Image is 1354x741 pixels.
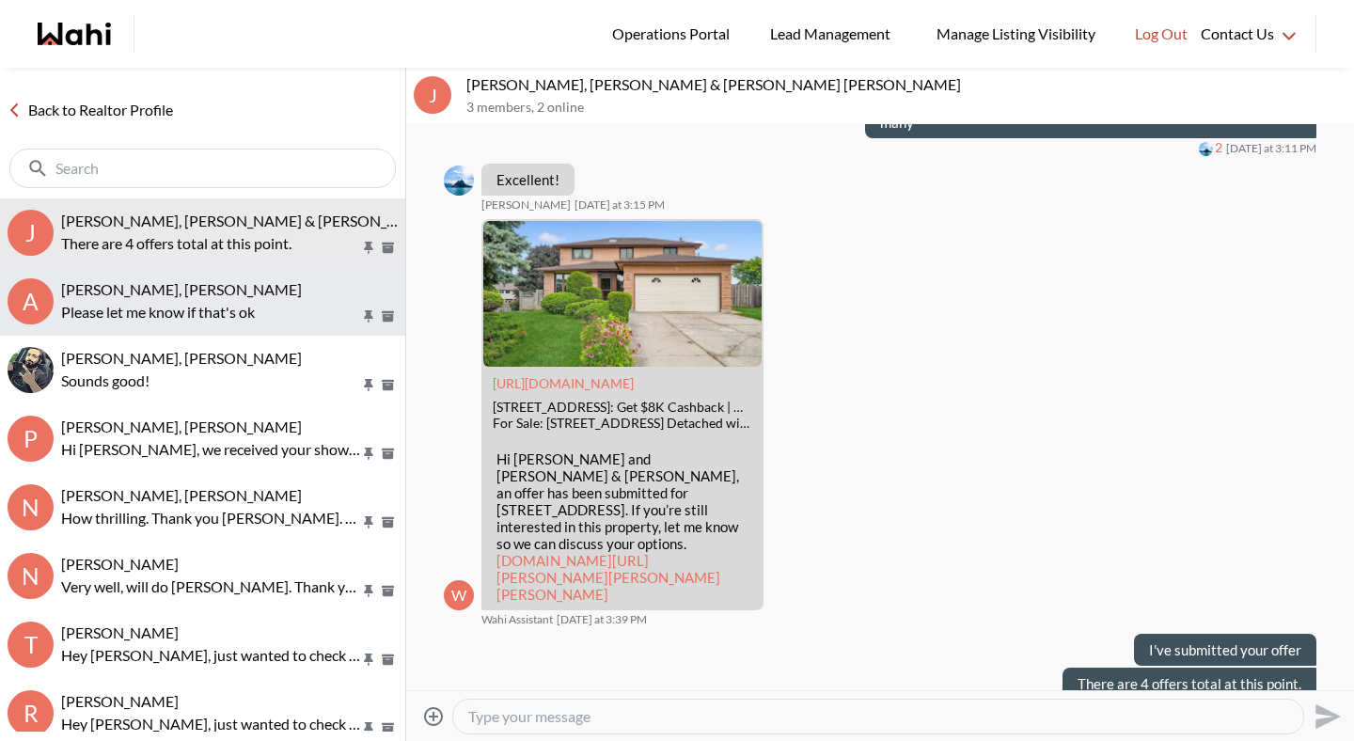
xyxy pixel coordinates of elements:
div: T [8,622,54,668]
div: [STREET_ADDRESS]: Get $8K Cashback | Wahi [493,400,752,416]
div: W [444,580,474,610]
img: S [8,347,54,393]
button: Send [1304,695,1346,737]
button: Archive [378,514,398,530]
div: Saeid Kanani, Michelle [8,347,54,393]
a: Wahi homepage [38,23,111,45]
p: Sounds good! [61,370,360,392]
span: Lead Management [770,22,897,46]
span: [PERSON_NAME] [61,692,179,710]
p: Hey [PERSON_NAME], just wanted to check in on the ID email and agreement so we can continue to pr... [61,713,360,735]
button: Archive [378,446,398,462]
p: Hi [PERSON_NAME], we received your showing requests - exciting 🎉 . We will be in touch shortly. [61,438,360,461]
p: Excellent! [496,171,559,188]
img: 6 Windstar Pl, Hamilton, ON: Get $8K Cashback | Wahi [483,221,762,367]
button: Pin [360,377,377,393]
button: Pin [360,583,377,599]
img: J [444,166,474,196]
div: N [8,484,54,530]
a: [DOMAIN_NAME][URL][PERSON_NAME][PERSON_NAME][PERSON_NAME] [496,552,720,603]
div: A [8,278,54,324]
div: R [8,690,54,736]
span: Log Out [1135,22,1188,46]
span: [PERSON_NAME], [PERSON_NAME] & [PERSON_NAME] [PERSON_NAME] [61,212,556,229]
button: Pin [360,514,377,530]
div: N [8,553,54,599]
div: P [8,416,54,462]
p: How thrilling. Thank you [PERSON_NAME]. See you at 7pm [61,507,360,529]
button: Archive [378,308,398,324]
div: J [8,210,54,256]
button: Pin [360,652,377,668]
div: J [414,76,451,114]
button: Pin [360,308,377,324]
span: [PERSON_NAME] [61,623,179,641]
div: Jason Brown [444,166,474,196]
time: 2025-08-27T19:39:12.969Z [557,612,647,627]
button: Archive [378,583,398,599]
p: There are 4 offers total at this point. [61,232,360,255]
button: Pin [360,240,377,256]
time: 2025-08-27T19:11:27.096Z [1226,141,1316,156]
time: 2025-08-27T19:15:41.133Z [575,197,665,213]
a: Attachment [493,375,634,391]
p: There are 4 offers total at this point. [1078,675,1301,692]
span: Wahi Assistant [481,612,553,627]
span: [PERSON_NAME] [61,555,179,573]
button: Archive [378,377,398,393]
span: Manage Listing Visibility [931,22,1101,46]
button: Pin [360,446,377,462]
button: Pin [360,720,377,736]
div: For Sale: [STREET_ADDRESS] Detached with $8.0K Cashback through Wahi Cashback. View 46 photos, lo... [493,416,752,432]
p: [PERSON_NAME], [PERSON_NAME] & [PERSON_NAME] [PERSON_NAME] [466,75,1346,94]
span: [PERSON_NAME] [481,197,571,213]
p: Hi [PERSON_NAME] and [PERSON_NAME] & [PERSON_NAME], an offer has been submitted for [STREET_ADDRE... [496,450,748,603]
span: 2 [1215,140,1222,156]
img: J [1199,142,1213,156]
span: [PERSON_NAME], [PERSON_NAME] [61,280,302,298]
span: [PERSON_NAME], [PERSON_NAME] [61,486,302,504]
input: Search [55,159,354,178]
span: [PERSON_NAME], [PERSON_NAME] [61,349,302,367]
button: Archive [378,240,398,256]
button: Archive [378,652,398,668]
button: Archive [378,720,398,736]
textarea: Type your message [468,707,1288,726]
p: I've submitted your offer [1149,641,1301,658]
p: Hey [PERSON_NAME], just wanted to check in and see how things are coming along with [PERSON_NAME]. [61,644,360,667]
span: [PERSON_NAME], [PERSON_NAME] [61,418,302,435]
div: Jason Brown [1199,142,1213,156]
p: Please let me know if that's ok [61,301,360,323]
span: Operations Portal [612,22,736,46]
p: Very well, will do [PERSON_NAME]. Thank you [61,575,360,598]
p: 3 members , 2 online [466,100,1346,116]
